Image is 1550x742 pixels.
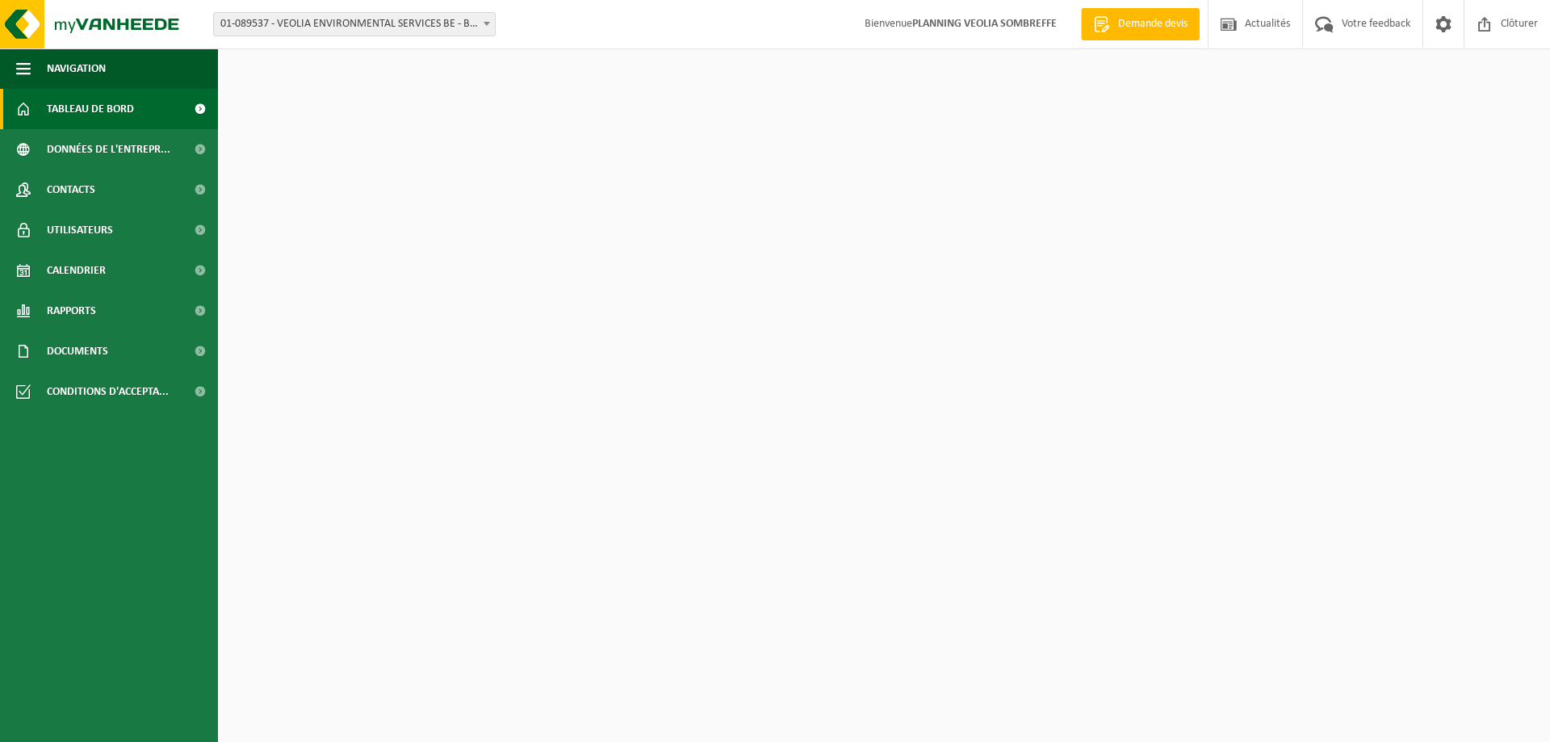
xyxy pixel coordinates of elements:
span: Calendrier [47,250,106,291]
span: Contacts [47,170,95,210]
span: 01-089537 - VEOLIA ENVIRONMENTAL SERVICES BE - BEERSE [214,13,495,36]
a: Demande devis [1081,8,1200,40]
span: Navigation [47,48,106,89]
span: Utilisateurs [47,210,113,250]
span: Données de l'entrepr... [47,129,170,170]
span: Demande devis [1114,16,1192,32]
span: Tableau de bord [47,89,134,129]
span: 01-089537 - VEOLIA ENVIRONMENTAL SERVICES BE - BEERSE [213,12,496,36]
span: Conditions d'accepta... [47,371,169,412]
span: Rapports [47,291,96,331]
strong: PLANNING VEOLIA SOMBREFFE [912,18,1057,30]
span: Documents [47,331,108,371]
